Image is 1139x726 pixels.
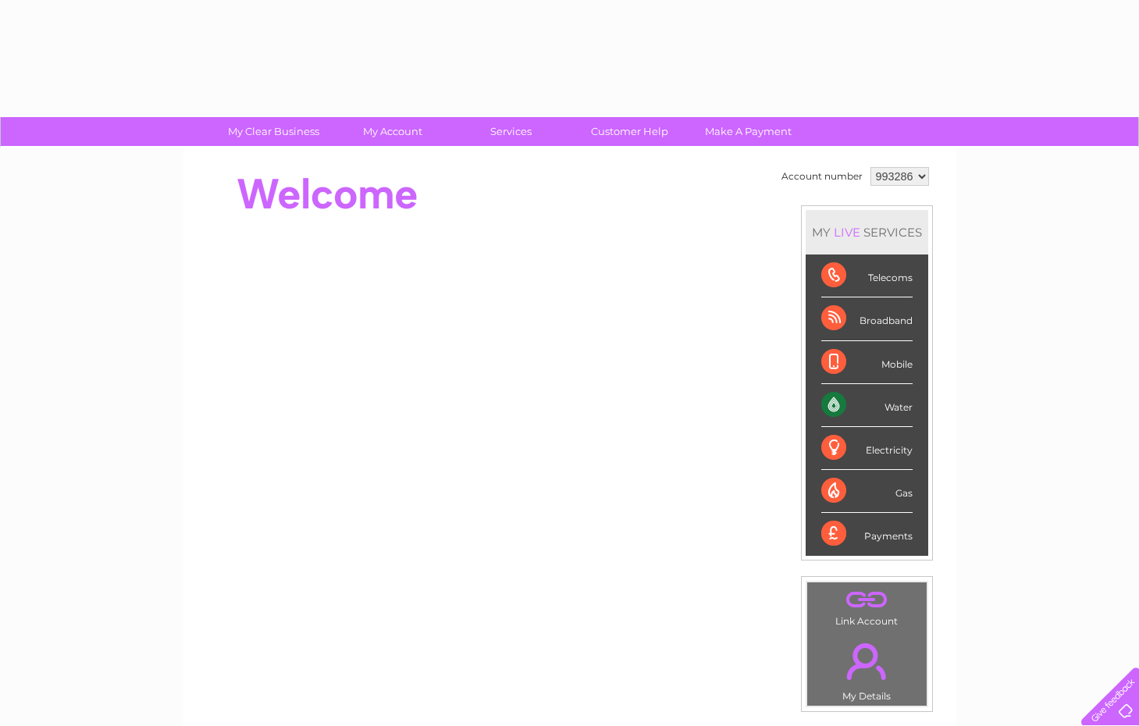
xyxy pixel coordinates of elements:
div: Broadband [821,297,913,340]
td: Account number [778,163,867,190]
div: Electricity [821,427,913,470]
div: Water [821,384,913,427]
td: Link Account [806,582,927,631]
a: Customer Help [565,117,694,146]
div: MY SERVICES [806,210,928,254]
a: Make A Payment [684,117,813,146]
a: My Clear Business [209,117,338,146]
div: Gas [821,470,913,513]
a: Services [447,117,575,146]
div: Mobile [821,341,913,384]
a: . [811,586,923,614]
div: Payments [821,513,913,555]
a: . [811,634,923,689]
div: Telecoms [821,254,913,297]
div: LIVE [831,225,863,240]
td: My Details [806,630,927,706]
a: My Account [328,117,457,146]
